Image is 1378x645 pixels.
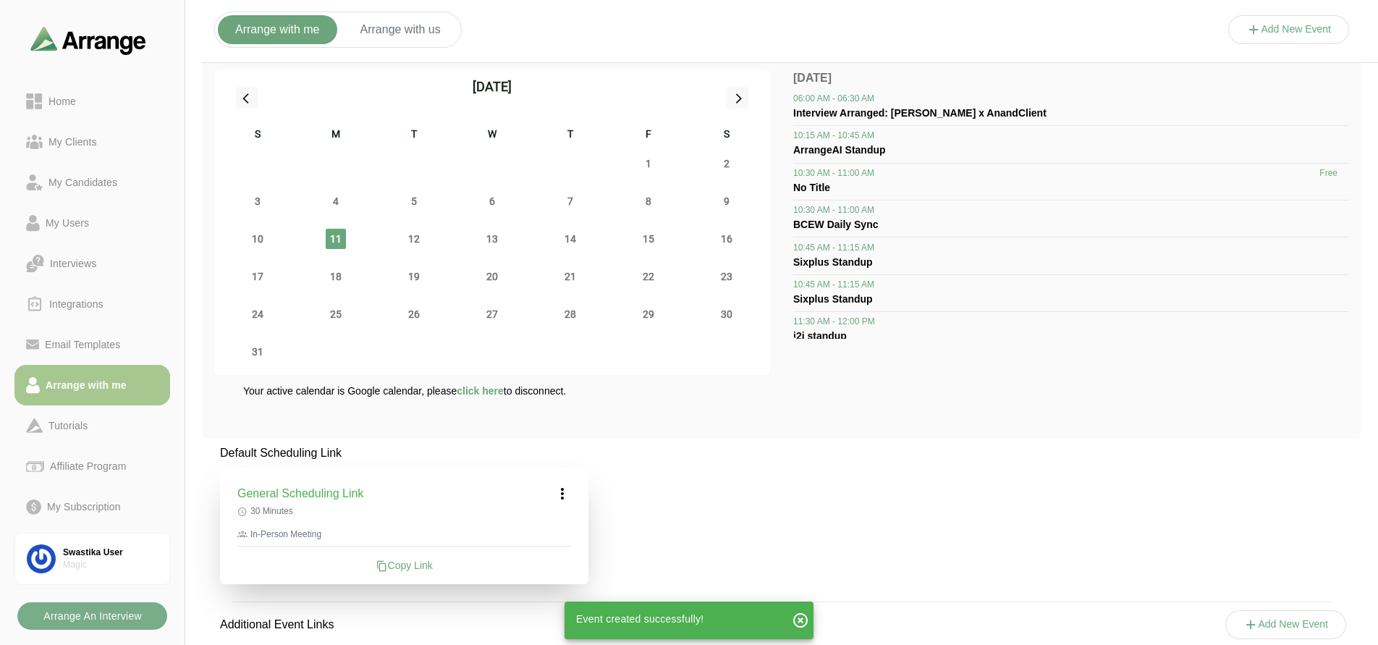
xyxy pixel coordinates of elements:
[717,304,737,324] span: Saturday, August 30, 2025
[638,304,659,324] span: Friday, August 29, 2025
[688,126,766,145] div: S
[609,126,688,145] div: F
[793,316,875,327] span: 11:30 AM - 12:00 PM
[14,122,170,162] a: My Clients
[14,446,170,486] a: Affiliate Program
[30,26,146,54] img: arrangeai-name-small-logo.4d2b8aee.svg
[473,77,512,97] div: [DATE]
[560,229,580,249] span: Thursday, August 14, 2025
[482,304,502,324] span: Wednesday, August 27, 2025
[560,304,580,324] span: Thursday, August 28, 2025
[326,191,346,211] span: Monday, August 4, 2025
[404,266,424,287] span: Tuesday, August 19, 2025
[43,93,82,110] div: Home
[326,229,346,249] span: Monday, August 11, 2025
[793,204,874,216] span: 10:30 AM - 11:00 AM
[1228,15,1350,44] button: Add New Event
[531,126,609,145] div: T
[793,242,874,253] span: 10:45 AM - 11:15 AM
[43,174,123,191] div: My Candidates
[326,304,346,324] span: Monday, August 25, 2025
[63,559,158,571] div: Magic
[43,417,93,434] div: Tutorials
[793,69,1349,87] p: [DATE]
[248,304,268,324] span: Sunday, August 24, 2025
[63,547,158,559] div: Swastika User
[453,126,531,145] div: W
[793,256,873,268] span: Sixplus Standup
[248,342,268,362] span: Sunday, August 31, 2025
[219,126,297,145] div: S
[237,505,571,517] p: 30 Minutes
[297,126,375,145] div: M
[482,266,502,287] span: Wednesday, August 20, 2025
[717,191,737,211] span: Saturday, August 9, 2025
[43,602,142,630] b: Arrange An Interview
[237,558,571,573] div: Copy Link
[14,162,170,203] a: My Candidates
[14,405,170,446] a: Tutorials
[404,191,424,211] span: Tuesday, August 5, 2025
[14,284,170,324] a: Integrations
[237,485,363,502] h3: General Scheduling Link
[40,376,132,394] div: Arrange with me
[43,295,109,313] div: Integrations
[243,384,566,398] p: Your active calendar is Google calendar, please to disconnect.
[14,365,170,405] a: Arrange with me
[560,191,580,211] span: Thursday, August 7, 2025
[638,229,659,249] span: Friday, August 15, 2025
[717,153,737,174] span: Saturday, August 2, 2025
[14,324,170,365] a: Email Templates
[793,182,830,193] span: No Title
[482,191,502,211] span: Wednesday, August 6, 2025
[793,144,886,156] span: ArrangeAI Standup
[560,266,580,287] span: Thursday, August 21, 2025
[638,191,659,211] span: Friday, August 8, 2025
[793,219,878,230] span: BCEW Daily Sync
[14,533,170,585] a: Swastika UserMagic
[1225,610,1347,639] button: Add New Event
[793,330,847,342] span: i2i standup
[482,229,502,249] span: Wednesday, August 13, 2025
[404,304,424,324] span: Tuesday, August 26, 2025
[220,444,588,462] p: Default Scheduling Link
[237,528,571,540] p: In-Person Meeting
[717,229,737,249] span: Saturday, August 16, 2025
[793,107,1047,119] span: Interview Arranged: [PERSON_NAME] x AnandClient
[44,255,102,272] div: Interviews
[638,153,659,174] span: Friday, August 1, 2025
[793,167,874,179] span: 10:30 AM - 11:00 AM
[39,336,126,353] div: Email Templates
[717,266,737,287] span: Saturday, August 23, 2025
[576,613,703,625] span: Event created successfully!
[14,203,170,243] a: My Users
[41,498,127,515] div: My Subscription
[14,243,170,284] a: Interviews
[793,93,874,104] span: 06:00 AM - 06:30 AM
[43,133,103,151] div: My Clients
[793,130,874,141] span: 10:15 AM - 10:45 AM
[343,15,458,44] button: Arrange with us
[248,191,268,211] span: Sunday, August 3, 2025
[1319,167,1337,179] span: Free
[457,385,504,397] span: click here
[248,266,268,287] span: Sunday, August 17, 2025
[14,486,170,527] a: My Subscription
[17,602,167,630] button: Arrange An Interview
[793,293,873,305] span: Sixplus Standup
[375,126,453,145] div: T
[638,266,659,287] span: Friday, August 22, 2025
[44,458,132,475] div: Affiliate Program
[793,279,874,290] span: 10:45 AM - 11:15 AM
[218,15,337,44] button: Arrange with me
[326,266,346,287] span: Monday, August 18, 2025
[248,229,268,249] span: Sunday, August 10, 2025
[404,229,424,249] span: Tuesday, August 12, 2025
[14,81,170,122] a: Home
[40,214,95,232] div: My Users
